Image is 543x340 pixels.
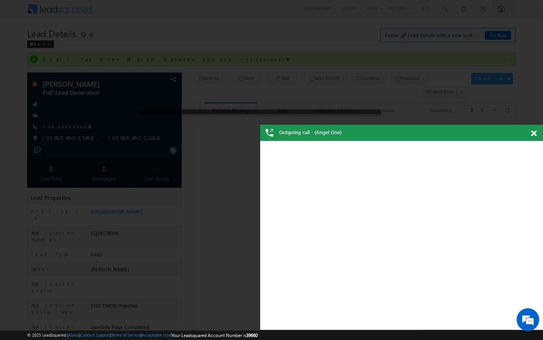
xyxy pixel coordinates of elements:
span: Outgoing call - (Angel One) [279,129,342,136]
a: About [68,332,79,337]
span: Your Leadsquared Account Number is [172,332,258,338]
a: Terms of Service [111,332,141,337]
a: Contact Support [80,332,110,337]
span: © 2025 LeadSquared | | | | | [27,332,258,339]
a: Acceptable Use [142,332,170,337]
span: 39660 [246,332,258,338]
